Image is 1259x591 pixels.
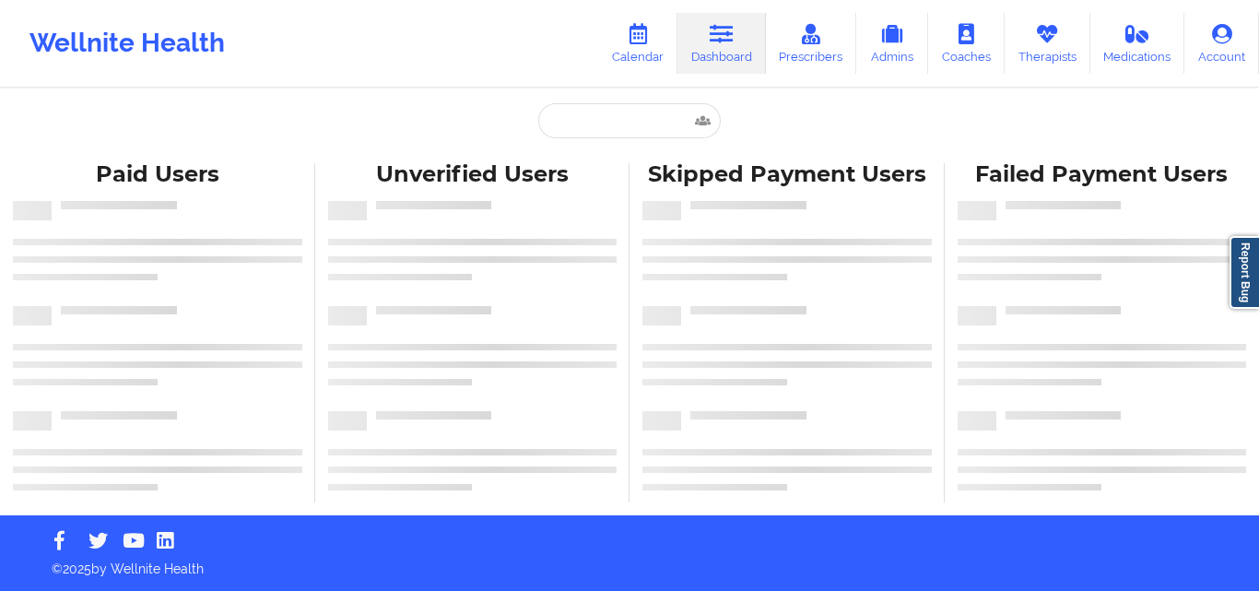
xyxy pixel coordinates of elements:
[598,13,677,74] a: Calendar
[677,13,766,74] a: Dashboard
[928,13,1005,74] a: Coaches
[958,160,1247,189] div: Failed Payment Users
[642,160,932,189] div: Skipped Payment Users
[39,547,1220,578] p: © 2025 by Wellnite Health
[1230,236,1259,309] a: Report Bug
[766,13,857,74] a: Prescribers
[1005,13,1090,74] a: Therapists
[1090,13,1185,74] a: Medications
[328,160,618,189] div: Unverified Users
[13,160,302,189] div: Paid Users
[856,13,928,74] a: Admins
[1184,13,1259,74] a: Account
